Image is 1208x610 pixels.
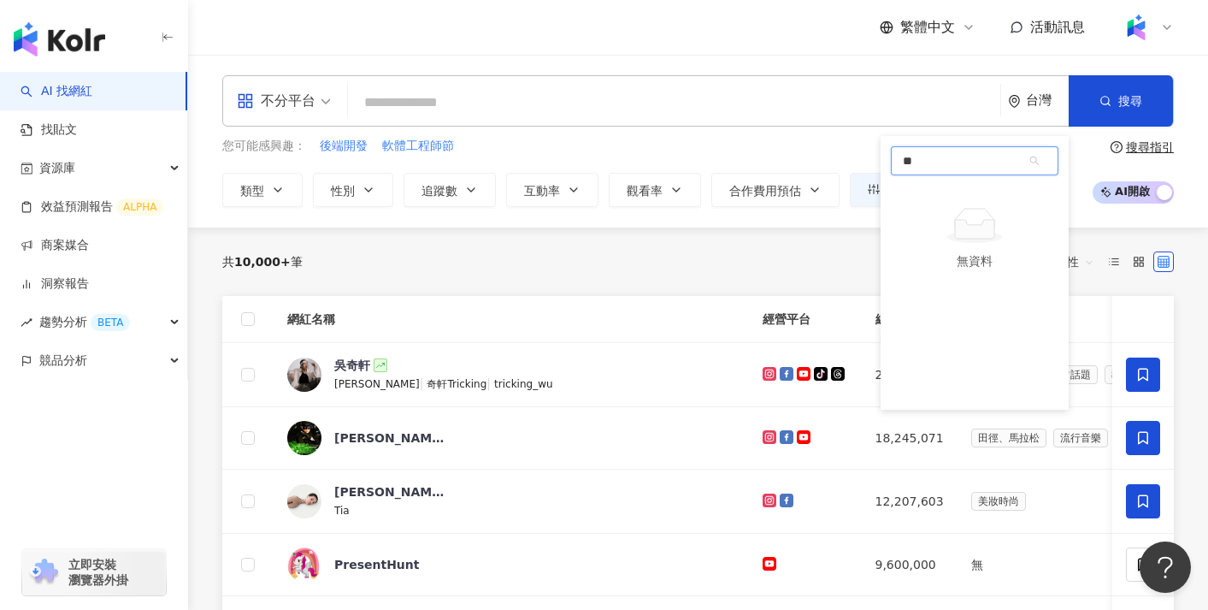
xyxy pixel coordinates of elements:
a: KOL AvatarPresentHunt [287,548,735,582]
div: [PERSON_NAME] [334,483,445,500]
span: 類型 [240,184,264,198]
span: 您可能感興趣： [222,138,306,155]
span: 追蹤數 [421,184,457,198]
span: 合作費用預估 [729,184,801,198]
button: 後端開發 [319,137,368,156]
span: 日常話題 [1043,365,1098,384]
div: 共 筆 [222,255,303,269]
span: 趨勢分析 [39,303,130,341]
a: 找貼文 [21,121,77,139]
img: logo [14,22,105,56]
a: 效益預測報告ALPHA [21,198,163,216]
span: 活動訊息 [1030,19,1085,35]
img: KOL Avatar [287,358,321,392]
span: 競品分析 [39,341,87,380]
span: environment [1008,95,1021,108]
a: 商案媒合 [21,237,89,254]
span: 田徑、馬拉松 [971,429,1046,447]
img: Kolr%20app%20icon%20%281%29.png [1120,11,1152,44]
button: 性別 [313,173,393,207]
a: 洞察報告 [21,275,89,293]
button: 類型 [222,173,303,207]
img: chrome extension [27,559,61,586]
span: 互動率 [524,184,560,198]
button: 互動率 [506,173,598,207]
button: 觀看率 [609,173,701,207]
span: | [420,376,427,390]
div: BETA [91,314,130,331]
span: 美妝時尚 [971,492,1026,511]
th: 網紅名稱 [274,296,749,343]
div: 搜尋指引 [1126,140,1174,154]
button: 更多篩選 [850,173,952,207]
a: KOL Avatar[PERSON_NAME] [PERSON_NAME] [287,421,735,455]
span: 繁體中文 [900,18,955,37]
div: PresentHunt [334,556,420,573]
th: 經營平台 [749,296,862,343]
a: KOL Avatar吳奇軒[PERSON_NAME]|奇軒Tricking|tricking_wu [287,357,735,393]
span: 性別 [331,184,355,198]
span: 教育與學習 [1105,365,1170,384]
td: 9,600,000 [862,534,958,596]
span: rise [21,317,32,329]
div: 台灣 [1026,93,1069,108]
span: 流行音樂 [1053,429,1108,447]
td: 18,245,071 [862,407,958,470]
span: 資源庫 [39,149,75,187]
span: 10,000+ [234,255,291,269]
a: chrome extension立即安裝 瀏覽器外掛 [22,549,166,595]
span: 立即安裝 瀏覽器外掛 [68,557,128,588]
img: KOL Avatar [287,548,321,582]
td: 12,207,603 [862,470,958,534]
button: 追蹤數 [404,173,496,207]
button: 合作費用預估 [711,173,840,207]
iframe: Help Scout Beacon - Open [1140,542,1191,593]
span: tricking_wu [494,378,553,390]
a: searchAI 找網紅 [21,83,92,100]
button: 搜尋 [1069,75,1173,127]
span: 軟體工程師節 [382,138,454,155]
div: 無資料 [898,252,1052,270]
span: Tia [334,505,350,517]
div: 不分平台 [237,87,315,115]
span: appstore [237,92,254,110]
span: 搜尋 [1118,94,1142,108]
span: [PERSON_NAME] [334,378,420,390]
span: 後端開發 [320,138,368,155]
img: KOL Avatar [287,421,321,455]
div: [PERSON_NAME] [PERSON_NAME] [334,429,445,447]
button: 軟體工程師節 [381,137,455,156]
span: 觀看率 [627,184,663,198]
td: 20,669,971 [862,343,958,407]
th: 總追蹤數 [862,296,958,343]
span: 關聯性 [1043,248,1094,275]
span: 奇軒Tricking [427,378,486,390]
a: KOL Avatar[PERSON_NAME]Tia [287,483,735,519]
span: question-circle [1111,141,1123,153]
div: 吳奇軒 [334,357,370,374]
img: KOL Avatar [287,484,321,518]
span: | [486,376,494,390]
